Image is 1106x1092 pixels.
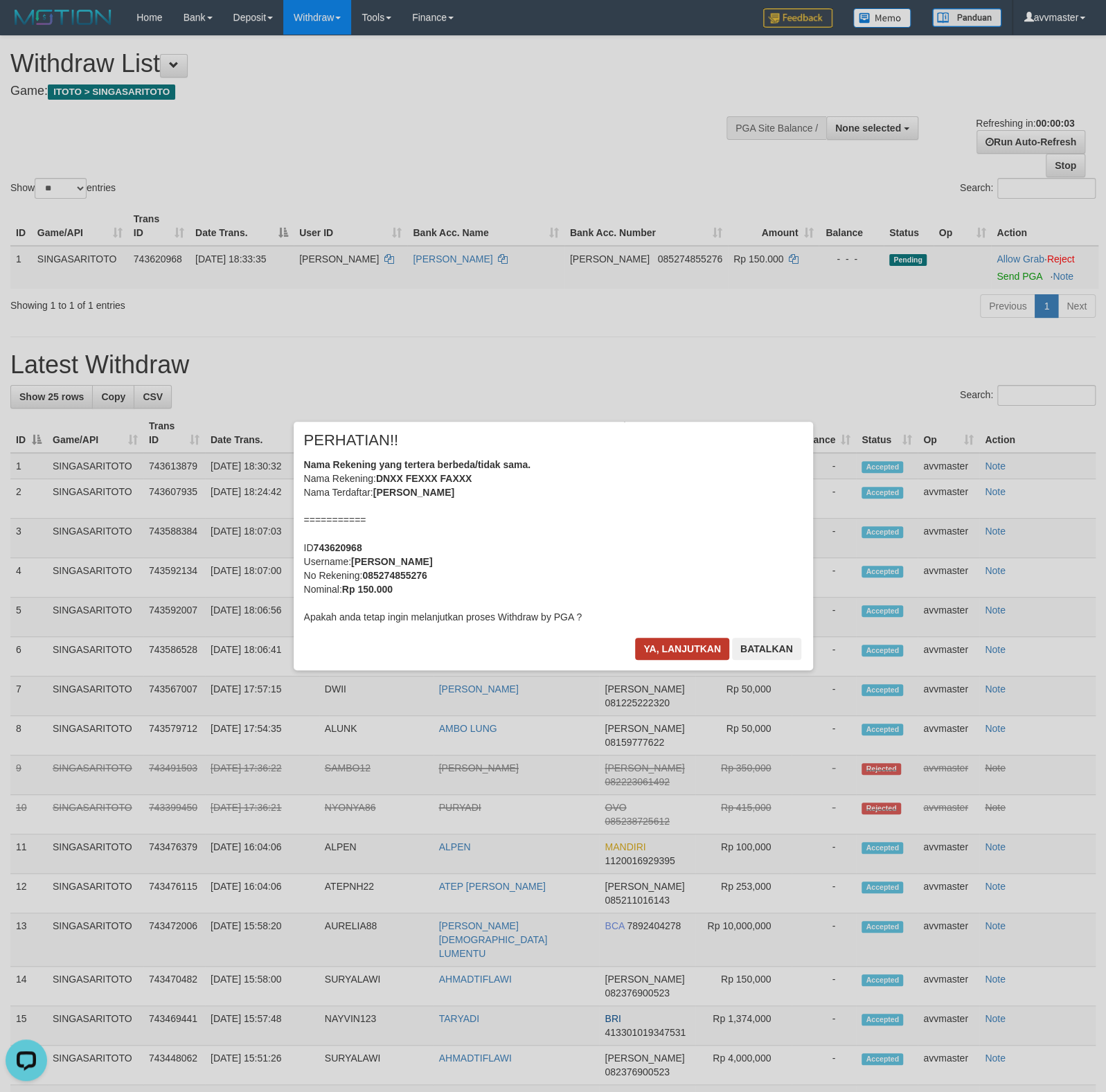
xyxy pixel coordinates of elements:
b: DNXX FEXXX FAXXX [376,473,472,484]
b: Rp 150.000 [342,584,393,595]
button: Ya, lanjutkan [635,638,729,660]
button: Open LiveChat chat widget [6,6,47,47]
b: 085274855276 [362,570,427,581]
b: Nama Rekening yang tertera berbeda/tidak sama. [304,459,531,470]
div: Nama Rekening: Nama Terdaftar: =========== ID Username: No Rekening: Nominal: Apakah anda tetap i... [304,458,803,624]
button: Batalkan [732,638,801,660]
span: PERHATIAN!! [304,433,399,447]
b: [PERSON_NAME] [373,487,454,498]
b: [PERSON_NAME] [351,556,432,567]
b: 743620968 [314,542,362,553]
